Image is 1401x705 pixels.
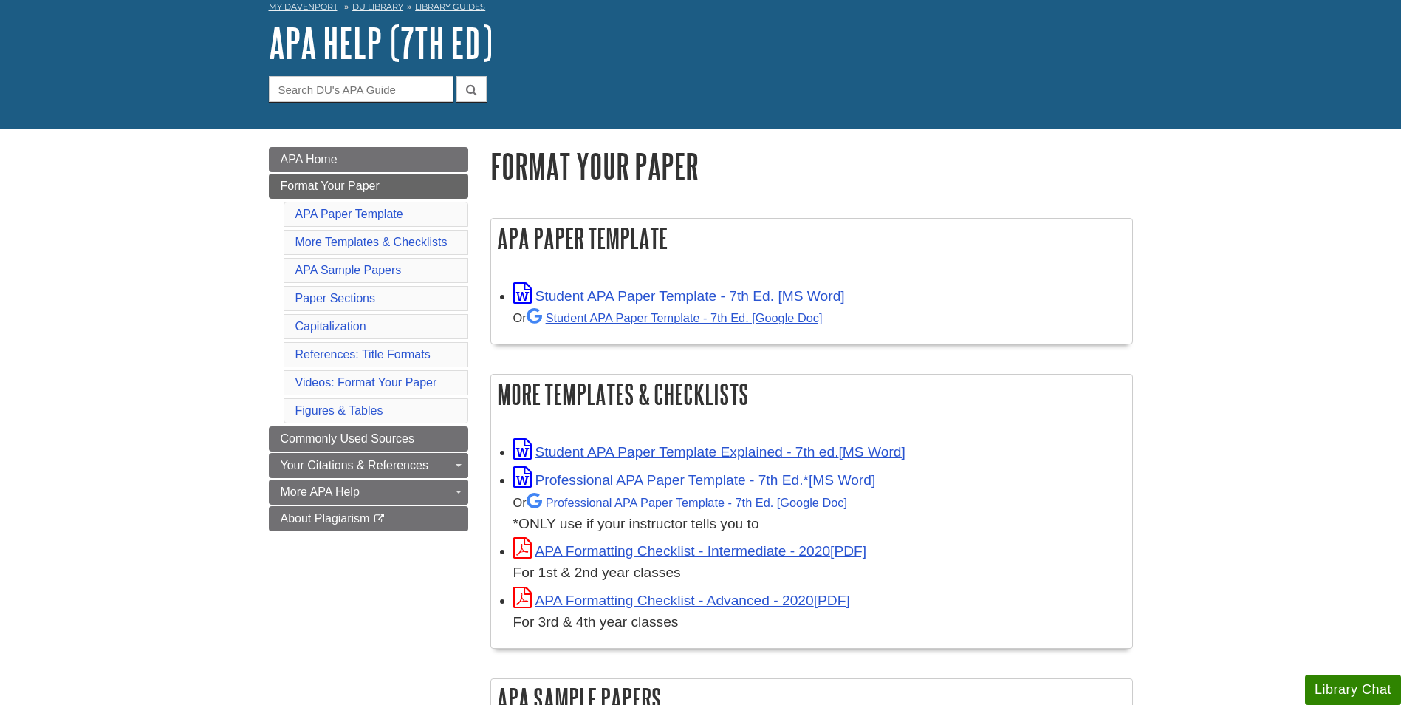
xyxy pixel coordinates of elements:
[513,543,867,559] a: Link opens in new window
[269,506,468,531] a: About Plagiarism
[281,432,414,445] span: Commonly Used Sources
[513,288,845,304] a: Link opens in new window
[295,376,437,389] a: Videos: Format Your Paper
[295,320,366,333] a: Capitalization
[281,180,380,192] span: Format Your Paper
[1305,675,1401,705] button: Library Chat
[295,348,431,361] a: References: Title Formats
[490,147,1133,185] h1: Format Your Paper
[513,562,1125,584] div: For 1st & 2nd year classes
[491,219,1132,258] h2: APA Paper Template
[269,426,468,452] a: Commonly Used Sources
[513,491,1125,535] div: *ONLY use if your instructor tells you to
[513,496,847,509] small: Or
[281,459,428,471] span: Your Citations & References
[513,593,850,608] a: Link opens in new window
[269,1,338,13] a: My Davenport
[269,147,468,531] div: Guide Page Menu
[269,76,453,102] input: Search DU's APA Guide
[269,20,493,66] a: APA Help (7th Ed)
[281,153,338,166] span: APA Home
[281,486,360,498] span: More APA Help
[269,480,468,505] a: More APA Help
[295,292,376,304] a: Paper Sections
[269,174,468,199] a: Format Your Paper
[295,236,448,248] a: More Templates & Checklists
[527,496,847,509] a: Professional APA Paper Template - 7th Ed.
[281,512,370,525] span: About Plagiarism
[513,444,905,460] a: Link opens in new window
[295,264,402,276] a: APA Sample Papers
[513,472,876,488] a: Link opens in new window
[352,1,403,12] a: DU Library
[527,311,823,324] a: Student APA Paper Template - 7th Ed. [Google Doc]
[295,208,403,220] a: APA Paper Template
[269,147,468,172] a: APA Home
[269,453,468,478] a: Your Citations & References
[513,612,1125,633] div: For 3rd & 4th year classes
[491,375,1132,414] h2: More Templates & Checklists
[513,311,823,324] small: Or
[295,404,383,417] a: Figures & Tables
[415,1,485,12] a: Library Guides
[373,514,386,524] i: This link opens in a new window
